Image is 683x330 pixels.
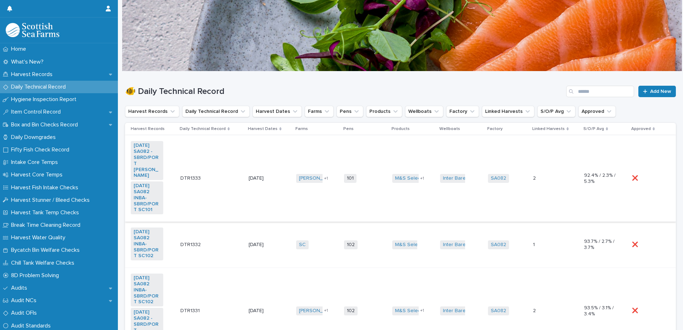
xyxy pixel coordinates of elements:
[420,176,424,181] span: + 1
[482,106,534,117] button: Linked Harvests
[443,242,473,248] a: Inter Barents
[8,59,49,65] p: What's New?
[253,106,302,117] button: Harvest Dates
[533,174,537,181] p: 2
[248,125,278,133] p: Harvest Dates
[8,247,85,254] p: Bycatch Bin Welfare Checks
[392,125,410,133] p: Products
[299,175,338,181] a: [PERSON_NAME]
[566,86,634,97] input: Search
[324,176,328,181] span: + 1
[131,125,165,133] p: Harvest Records
[6,23,59,37] img: mMrefqRFQpe26GRNOUkG
[491,308,506,314] a: SA082
[8,322,56,329] p: Audit Standards
[249,242,281,248] p: [DATE]
[295,125,308,133] p: Farms
[134,142,160,179] a: [DATE] SA082 -SBRD/PORT [PERSON_NAME]
[532,125,565,133] p: Linked Harvests
[8,184,84,191] p: Harvest Fish Intake Checks
[8,209,85,216] p: Harvest Tank Temp Checks
[182,106,250,117] button: Daily Technical Record
[8,109,66,115] p: Item Control Record
[344,240,358,249] span: 102
[491,242,506,248] a: SA082
[533,240,536,248] p: 1
[344,306,358,315] span: 102
[249,175,281,181] p: [DATE]
[180,174,202,181] p: DTR1333
[8,71,58,78] p: Harvest Records
[443,308,473,314] a: Inter Barents
[578,106,616,117] button: Approved
[8,46,32,52] p: Home
[344,174,357,183] span: 101
[650,89,671,94] span: Add New
[125,222,676,268] tr: [DATE] SA082 INBA-SBRD/PORT SC102 DTR1332DTR1332 [DATE]SC 102M&S Select Inter Barents SA082 11 93...
[299,308,338,314] a: [PERSON_NAME]
[584,305,617,317] p: 93.5% / 3.1% / 3.4%
[125,106,179,117] button: Harvest Records
[8,96,82,103] p: Hygiene Inspection Report
[632,306,639,314] p: ❌
[638,86,676,97] a: Add New
[443,175,473,181] a: Inter Barents
[8,171,68,178] p: Harvest Core Temps
[8,121,84,128] p: Box and Bin Checks Record
[180,240,202,248] p: DTR1332
[305,106,334,117] button: Farms
[446,106,479,117] button: Factory
[632,240,639,248] p: ❌
[336,106,363,117] button: Pens
[631,125,651,133] p: Approved
[134,183,160,213] a: [DATE] SA082 INBA-SBRD/PORT SC101
[8,272,65,279] p: 8D Problem Solving
[491,175,506,181] a: SA082
[180,306,201,314] p: DTR1331
[249,308,281,314] p: [DATE]
[8,285,33,291] p: Audits
[395,242,422,248] a: M&S Select
[8,146,75,153] p: Fifty Fish Check Record
[366,106,402,117] button: Products
[343,125,354,133] p: Pens
[420,309,424,313] span: + 1
[180,125,226,133] p: Daily Technical Record
[8,222,86,229] p: Break Time Cleaning Record
[405,106,443,117] button: Wellboats
[299,242,306,248] a: SC
[8,297,42,304] p: Audit NCs
[584,172,617,185] p: 92.4% / 2.3% / 5.3%
[125,86,563,97] h1: 🐠 Daily Technical Record
[8,260,80,266] p: Chill Tank Welfare Checks
[125,135,676,222] tr: [DATE] SA082 -SBRD/PORT [PERSON_NAME] [DATE] SA082 INBA-SBRD/PORT SC101 DTR1333DTR1333 [DATE][PER...
[8,134,61,141] p: Daily Downgrades
[8,159,64,166] p: Intake Core Temps
[583,125,604,133] p: S/O/P Avg
[533,306,537,314] p: 2
[584,239,617,251] p: 93.7% / 2.7% / 3.7%
[395,175,422,181] a: M&S Select
[134,229,160,259] a: [DATE] SA082 INBA-SBRD/PORT SC102
[134,275,160,305] a: [DATE] SA082 INBA-SBRD/PORT SC102
[487,125,503,133] p: Factory
[439,125,460,133] p: Wellboats
[395,308,422,314] a: M&S Select
[632,174,639,181] p: ❌
[8,310,43,316] p: Audit OFIs
[537,106,575,117] button: S/O/P Avg
[8,84,71,90] p: Daily Technical Record
[324,309,328,313] span: + 1
[8,234,71,241] p: Harvest Water Quality
[8,197,95,204] p: Harvest Stunner / Bleed Checks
